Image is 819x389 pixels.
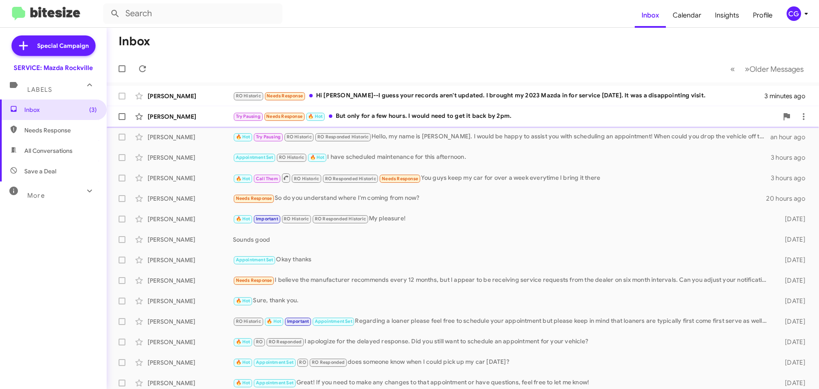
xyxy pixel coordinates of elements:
div: [PERSON_NAME] [148,194,233,203]
span: 🔥 Hot [236,176,250,181]
div: [PERSON_NAME] [148,92,233,100]
div: Okay thanks [233,255,771,265]
input: Search [103,3,282,24]
div: 20 hours ago [766,194,812,203]
div: [PERSON_NAME] [148,256,233,264]
span: 🔥 Hot [236,339,250,345]
span: RO Responded [312,360,345,365]
span: RO Historic [236,93,261,99]
span: Inbox [24,105,97,114]
span: Needs Response [24,126,97,135]
div: an hour ago [770,133,812,141]
div: Sounds good [233,235,771,244]
span: Try Pausing [236,114,261,119]
span: RO Historic [287,134,312,140]
span: Special Campaign [37,41,89,50]
div: CG [787,6,801,21]
div: [DATE] [771,235,812,244]
span: Needs Response [267,93,303,99]
div: [DATE] [771,358,812,367]
div: You guys keep my car for over a week everytime I bring it there [233,173,771,183]
a: Calendar [666,3,708,28]
div: 3 minutes ago [764,92,812,100]
span: 🔥 Hot [236,216,250,222]
span: More [27,192,45,199]
div: [PERSON_NAME] [148,174,233,182]
span: Appointment Set [256,360,293,365]
a: Inbox [635,3,666,28]
div: 3 hours ago [771,153,812,162]
span: Appointment Set [256,380,293,386]
span: Try Pausing [256,134,281,140]
span: 🔥 Hot [236,360,250,365]
span: All Conversations [24,146,73,155]
span: 🔥 Hot [236,134,250,140]
span: RO Historic [284,216,309,222]
span: Labels [27,86,52,94]
div: [PERSON_NAME] [148,153,233,162]
div: [DATE] [771,338,812,346]
div: [PERSON_NAME] [148,338,233,346]
span: RO Historic [236,319,261,324]
span: 🔥 Hot [236,380,250,386]
div: [PERSON_NAME] [148,358,233,367]
div: [DATE] [771,256,812,264]
div: [PERSON_NAME] [148,112,233,121]
span: (3) [89,105,97,114]
a: Special Campaign [12,35,96,56]
div: Hello, my name is [PERSON_NAME]. I would be happy to assist you with scheduling an appointment! W... [233,132,770,142]
span: Appointment Set [236,155,273,160]
div: [DATE] [771,297,812,305]
span: Important [256,216,278,222]
span: Save a Deal [24,167,56,175]
div: [PERSON_NAME] [148,379,233,387]
div: But only for a few hours. I would need to get it back by 2pm. [233,111,778,121]
span: RO Historic [279,155,304,160]
span: RO [256,339,263,345]
span: 🔥 Hot [308,114,322,119]
div: [PERSON_NAME] [148,133,233,141]
div: Hi [PERSON_NAME]--I guess your records aren't updated. I brought my 2023 Mazda in for service [DA... [233,91,764,101]
span: Call Them [256,176,278,181]
div: Great! If you need to make any changes to that appointment or have questions, feel free to let me... [233,378,771,388]
span: RO Responded Historic [315,216,366,222]
div: My pleasure! [233,214,771,224]
span: Needs Response [236,278,272,283]
span: RO Responded Historic [325,176,376,181]
span: Needs Response [236,196,272,201]
span: » [745,64,749,74]
div: I believe the manufacturer recommends every 12 months, but I appear to be receiving service reque... [233,275,771,285]
div: does someone know when I could pick up my car [DATE]? [233,357,771,367]
span: Important [287,319,309,324]
nav: Page navigation example [726,60,809,78]
div: [PERSON_NAME] [148,297,233,305]
button: CG [779,6,810,21]
a: Insights [708,3,746,28]
div: [PERSON_NAME] [148,276,233,285]
a: Profile [746,3,779,28]
span: RO Responded Historic [317,134,369,140]
span: Appointment Set [236,257,273,263]
span: RO [299,360,306,365]
span: Needs Response [266,114,302,119]
div: [DATE] [771,379,812,387]
span: Appointment Set [315,319,352,324]
div: Sure, thank you. [233,296,771,306]
div: I have scheduled maintenance for this afternoon. [233,152,771,162]
span: 🔥 Hot [236,298,250,304]
div: SERVICE: Mazda Rockville [14,64,93,72]
span: « [730,64,735,74]
h1: Inbox [119,35,150,48]
div: Regarding a loaner please feel free to schedule your appointment but please keep in mind that loa... [233,316,771,326]
div: [PERSON_NAME] [148,235,233,244]
div: [DATE] [771,276,812,285]
div: [DATE] [771,317,812,326]
span: 🔥 Hot [267,319,281,324]
div: I apologize for the delayed response. Did you still want to schedule an appointment for your vehi... [233,337,771,347]
span: 🔥 Hot [310,155,325,160]
div: So do you understand where I'm coming from now? [233,193,766,203]
span: Needs Response [382,176,418,181]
